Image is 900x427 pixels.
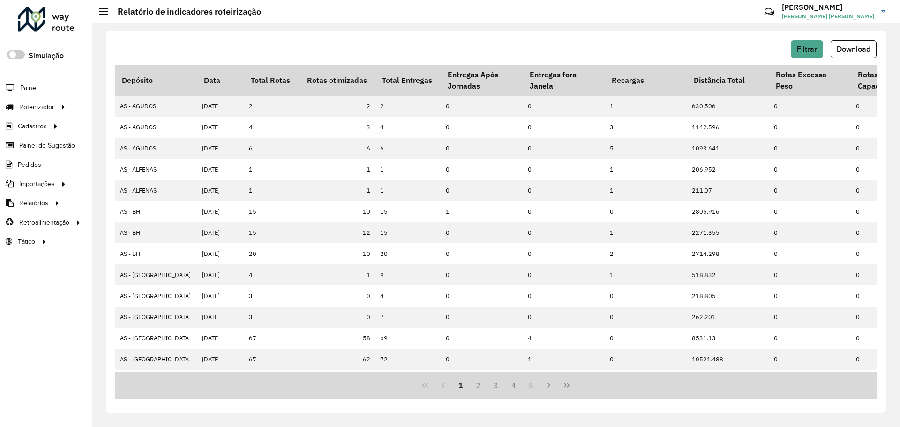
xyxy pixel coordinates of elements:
td: 0 [605,201,687,222]
td: 72 [375,349,441,370]
td: 218.805 [687,285,769,307]
td: 3 [300,117,375,138]
td: [DATE] [197,96,244,117]
th: Rotas otimizadas [300,65,375,96]
button: 3 [487,376,505,394]
td: 6 [375,138,441,159]
td: 69 [375,328,441,349]
td: 1 [605,370,687,391]
td: 0 [441,96,523,117]
td: 1 [523,349,605,370]
span: Importações [19,179,55,189]
td: 6 [300,138,375,159]
td: 0 [523,180,605,201]
td: 0 [441,222,523,243]
td: 0 [769,370,851,391]
td: AS - AGUDOS [115,96,197,117]
td: 0 [605,349,687,370]
a: Contato Rápido [759,2,780,22]
th: Total Entregas [375,65,441,96]
td: 5 [605,138,687,159]
span: Roteirizador [19,102,54,112]
td: 4 [244,264,300,285]
span: Painel de Sugestão [19,141,75,150]
span: Retroalimentação [19,217,69,227]
td: 67 [244,349,300,370]
button: 4 [505,376,523,394]
td: 1093.641 [687,138,769,159]
td: 0 [523,243,605,264]
td: 4 [375,117,441,138]
td: 0 [769,138,851,159]
td: 1 [605,222,687,243]
td: 0 [523,370,605,391]
td: 1 [375,370,441,391]
span: Painel [20,83,37,93]
td: AS - AGUDOS [115,117,197,138]
td: 0 [523,138,605,159]
td: [DATE] [197,117,244,138]
td: 2 [300,96,375,117]
td: 0 [523,96,605,117]
td: 7 [375,307,441,328]
td: 1 [605,180,687,201]
td: 10 [300,201,375,222]
td: 1 [605,159,687,180]
td: 12 [300,222,375,243]
td: 2271.355 [687,222,769,243]
td: 1 [300,264,375,285]
td: AS - [GEOGRAPHIC_DATA] [115,264,197,285]
td: 15 [375,222,441,243]
td: 0 [523,201,605,222]
td: 0 [523,222,605,243]
th: Rotas Excesso Peso [769,65,851,96]
td: [DATE] [197,285,244,307]
td: 1 [375,159,441,180]
button: Filtrar [791,40,823,58]
td: 0 [769,243,851,264]
td: 20 [244,243,300,264]
td: 0 [523,264,605,285]
td: 0 [769,222,851,243]
td: 6 [244,138,300,159]
td: [DATE] [197,201,244,222]
td: 9 [375,264,441,285]
td: 1 [605,264,687,285]
td: 630.506 [687,96,769,117]
span: Pedidos [18,160,41,170]
td: 10 [300,243,375,264]
td: 0 [441,243,523,264]
td: 0 [769,96,851,117]
th: Distância Total [687,65,769,96]
td: 0 [441,138,523,159]
td: 2 [375,96,441,117]
td: 1 [300,370,375,391]
td: AS - BH [115,243,197,264]
td: AS - [GEOGRAPHIC_DATA] [115,349,197,370]
span: Filtrar [797,45,817,53]
td: 0 [769,264,851,285]
td: 1 [244,159,300,180]
th: Entregas Após Jornadas [441,65,523,96]
th: Data [197,65,244,96]
td: 1 [300,159,375,180]
td: 2805.916 [687,201,769,222]
td: 0 [441,370,523,391]
td: 206.952 [687,159,769,180]
td: 3 [605,117,687,138]
td: 0 [523,307,605,328]
td: 3 [244,307,300,328]
td: 0 [441,349,523,370]
td: 62 [300,349,375,370]
td: 1 [605,96,687,117]
td: 211.07 [687,180,769,201]
td: [DATE] [197,349,244,370]
span: Relatórios [19,198,48,208]
td: AS - AGUDOS [115,138,197,159]
td: [DATE] [197,222,244,243]
td: 0 [441,307,523,328]
td: AS - ALFENAS [115,180,197,201]
td: [DATE] [197,180,244,201]
td: 8531.13 [687,328,769,349]
td: 0 [769,180,851,201]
